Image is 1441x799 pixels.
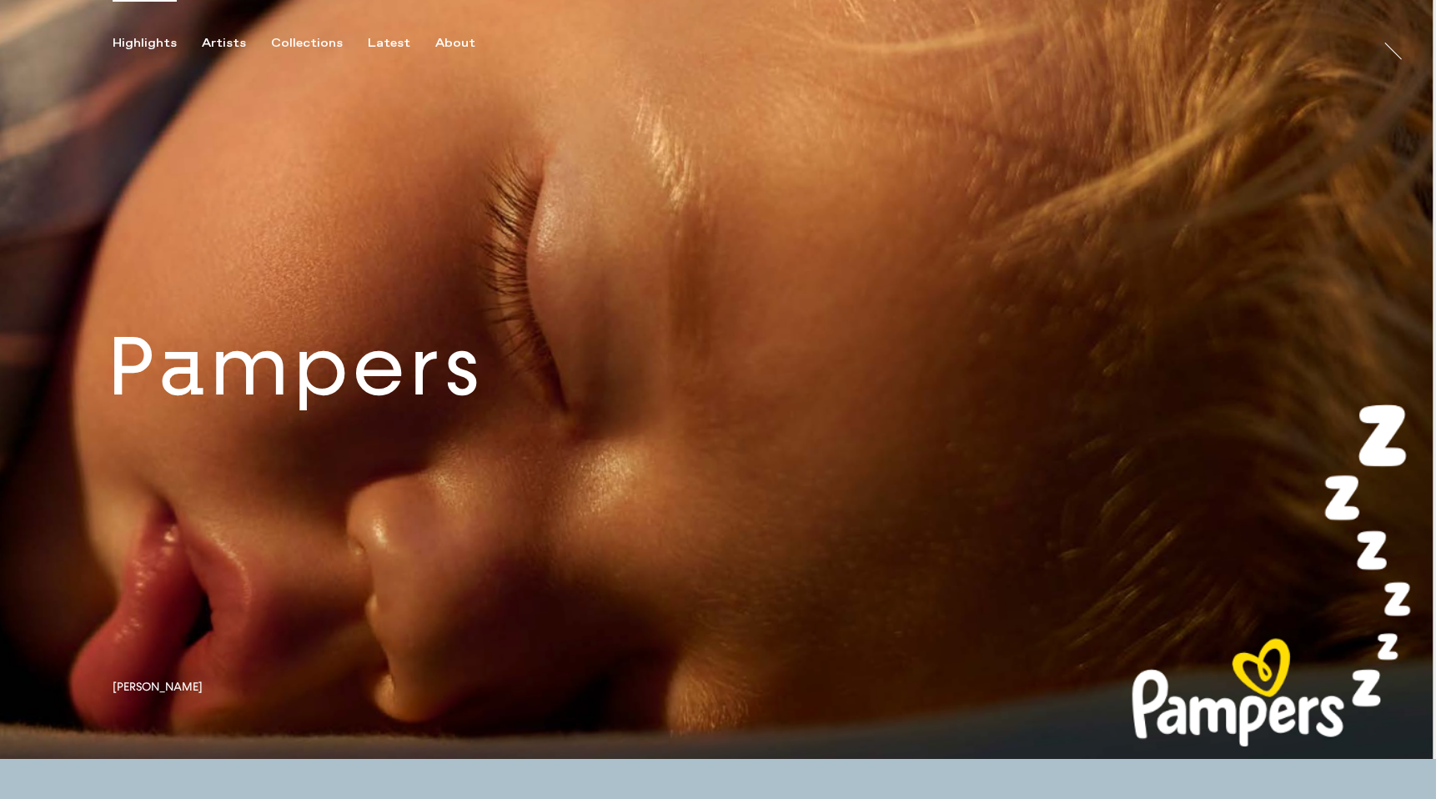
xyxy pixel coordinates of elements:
[368,36,410,51] div: Latest
[113,36,177,51] div: Highlights
[271,36,343,51] div: Collections
[368,36,435,51] button: Latest
[271,36,368,51] button: Collections
[202,36,271,51] button: Artists
[435,36,500,51] button: About
[202,36,246,51] div: Artists
[113,36,202,51] button: Highlights
[435,36,475,51] div: About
